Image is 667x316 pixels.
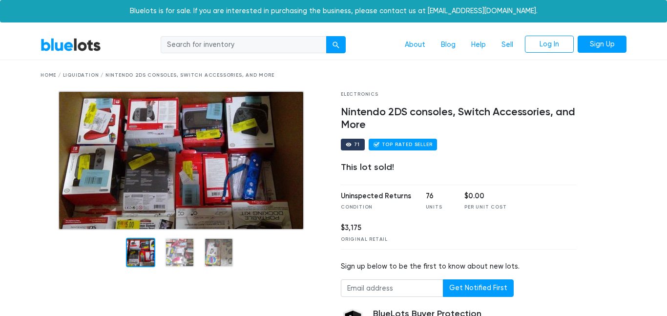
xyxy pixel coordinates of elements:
[161,36,327,54] input: Search for inventory
[341,191,411,202] div: Uninspected Returns
[494,36,521,54] a: Sell
[341,162,577,173] div: This lot sold!
[397,36,433,54] a: About
[41,38,101,52] a: BlueLots
[341,261,577,272] div: Sign up below to be the first to know about new lots.
[426,204,450,211] div: Units
[463,36,494,54] a: Help
[525,36,574,53] a: Log In
[341,106,577,131] h4: Nintendo 2DS consoles, Switch Accessories, and More
[382,142,433,147] div: Top Rated Seller
[426,191,450,202] div: 76
[354,142,360,147] div: 71
[443,279,514,297] button: Get Notified First
[58,91,304,230] img: WIN_20180807_12_39_20_Pro_1_2.jpg
[341,236,388,243] div: Original Retail
[341,223,388,233] div: $3,175
[341,204,411,211] div: Condition
[464,191,506,202] div: $0.00
[341,279,443,297] input: Email address
[578,36,626,53] a: Sign Up
[433,36,463,54] a: Blog
[41,72,626,79] div: Home / Liquidation / Nintendo 2DS consoles, Switch Accessories, and More
[464,204,506,211] div: Per Unit Cost
[341,91,577,98] div: Electronics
